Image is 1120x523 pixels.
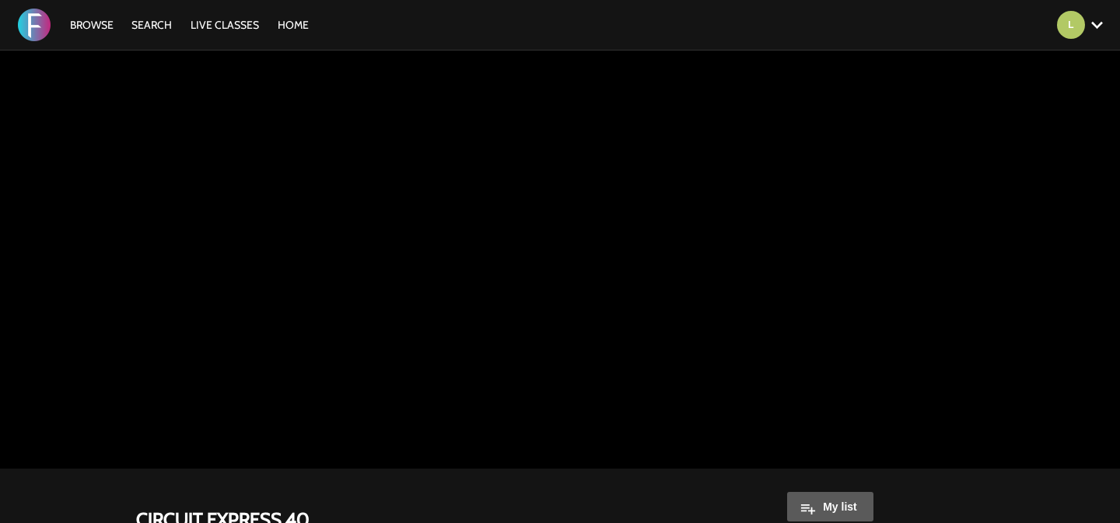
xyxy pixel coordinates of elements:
button: My list [787,492,873,521]
nav: Primary [62,17,317,33]
a: HOME [270,18,317,32]
a: Browse [62,18,121,32]
a: Search [124,18,180,32]
img: FORMATION [18,9,51,41]
a: LIVE CLASSES [183,18,267,32]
